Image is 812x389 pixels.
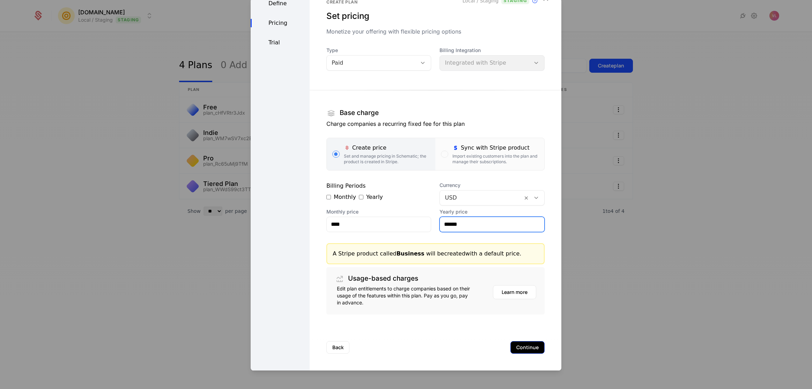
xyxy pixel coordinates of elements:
[251,38,310,47] div: Trial
[440,208,545,215] label: Yearly price
[332,59,412,67] div: Paid
[251,19,310,27] div: Pricing
[340,110,379,116] h1: Base charge
[359,193,383,201] div: Yearly
[380,250,424,257] span: called
[440,47,545,54] span: Billing Integration
[510,341,545,354] button: Continue
[326,182,431,190] div: Billing Periods
[326,47,431,54] span: Type
[326,120,545,128] p: Charge companies a recurring fixed fee for this plan
[326,208,431,215] label: Monthly price
[440,182,545,189] span: Currency
[326,193,356,201] div: Monthly
[326,341,349,354] button: Back
[452,144,539,152] div: Sync with Stripe product
[333,250,538,258] div: A Stripe product will be created with a default price.
[326,10,545,22] div: Set pricing
[337,285,471,306] div: Edit plan entitlements to charge companies based on their usage of the features within this plan....
[326,27,545,36] div: Monetize your offering with flexible pricing options
[344,144,430,152] div: Create price
[344,153,430,165] div: Set and manage pricing in Schematic; the product is created in Stripe.
[397,250,425,257] b: Business
[348,275,418,282] h1: Usage-based charges
[452,153,539,165] div: Import existing customers into the plan and manage their subscriptions.
[493,285,536,299] button: Learn more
